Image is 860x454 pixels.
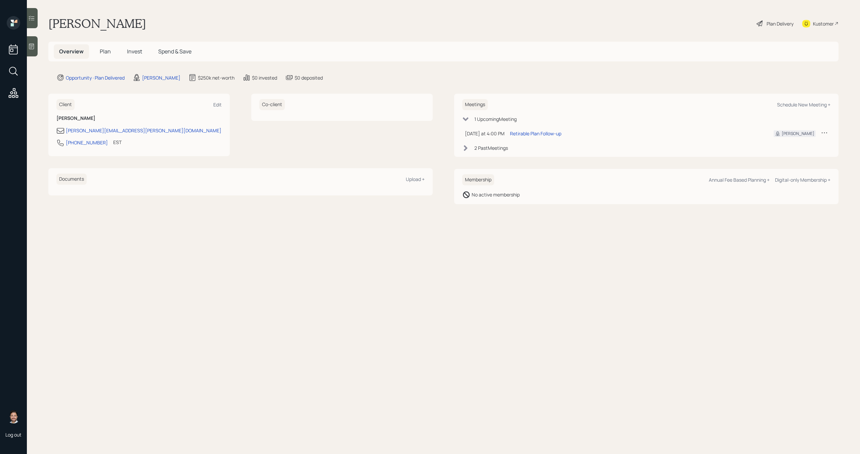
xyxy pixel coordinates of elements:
[406,176,425,182] div: Upload +
[259,99,285,110] h6: Co-client
[782,131,814,137] div: [PERSON_NAME]
[113,139,122,146] div: EST
[474,116,517,123] div: 1 Upcoming Meeting
[198,74,234,81] div: $250k net-worth
[66,74,125,81] div: Opportunity · Plan Delivered
[127,48,142,55] span: Invest
[813,20,834,27] div: Kustomer
[59,48,84,55] span: Overview
[510,130,561,137] div: Retirable Plan Follow-up
[158,48,191,55] span: Spend & Save
[767,20,793,27] div: Plan Delivery
[66,127,221,134] div: [PERSON_NAME][EMAIL_ADDRESS][PERSON_NAME][DOMAIN_NAME]
[462,174,494,185] h6: Membership
[777,101,830,108] div: Schedule New Meeting +
[66,139,108,146] div: [PHONE_NUMBER]
[56,174,87,185] h6: Documents
[474,144,508,151] div: 2 Past Meeting s
[775,177,830,183] div: Digital-only Membership +
[100,48,111,55] span: Plan
[709,177,770,183] div: Annual Fee Based Planning +
[213,101,222,108] div: Edit
[48,16,146,31] h1: [PERSON_NAME]
[472,191,520,198] div: No active membership
[7,410,20,423] img: michael-russo-headshot.png
[56,99,75,110] h6: Client
[465,130,505,137] div: [DATE] at 4:00 PM
[56,116,222,121] h6: [PERSON_NAME]
[252,74,277,81] div: $0 invested
[295,74,323,81] div: $0 deposited
[462,99,488,110] h6: Meetings
[142,74,180,81] div: [PERSON_NAME]
[5,432,21,438] div: Log out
